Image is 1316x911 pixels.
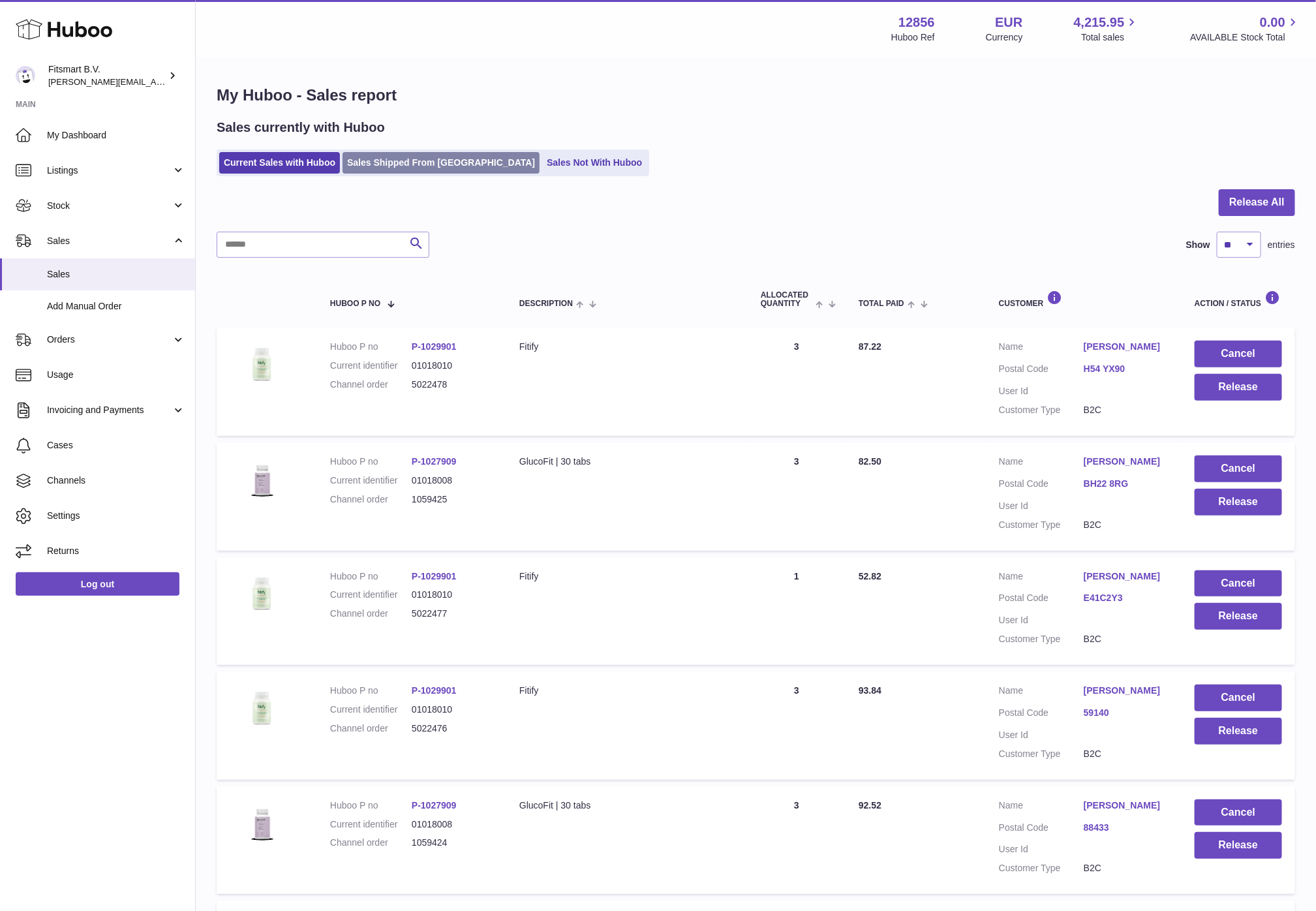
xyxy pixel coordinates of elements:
[1084,478,1169,490] a: BH22 8RG
[230,685,295,731] img: 128561739542540.png
[1074,14,1140,44] a: 4,215.95 Total sales
[48,63,166,88] div: Fitsmart B.V.
[542,152,647,174] a: Sales Not With Huboo
[1084,341,1169,353] a: [PERSON_NAME]
[47,369,185,381] span: Usage
[330,493,412,506] dt: Channel order
[999,341,1084,356] dt: Name
[1084,822,1169,834] a: 88433
[999,500,1084,512] dt: User Id
[47,200,172,212] span: Stock
[519,455,735,468] div: GlucoFit | 30 tabs
[1186,239,1210,251] label: Show
[999,707,1084,722] dt: Postal Code
[1260,14,1285,31] span: 0.00
[330,799,412,812] dt: Huboo P no
[330,818,412,831] dt: Current identifier
[859,685,881,696] span: 93.84
[898,14,935,31] strong: 12856
[412,493,493,506] dd: 1059425
[1195,489,1282,516] button: Release
[999,614,1084,626] dt: User Id
[47,404,172,416] span: Invoicing and Payments
[412,474,493,487] dd: 01018008
[999,363,1084,378] dt: Postal Code
[1195,603,1282,630] button: Release
[1084,519,1169,531] dd: B2C
[47,474,185,487] span: Channels
[859,300,904,308] span: Total paid
[761,291,812,308] span: ALLOCATED Quantity
[1084,799,1169,812] a: [PERSON_NAME]
[999,455,1084,471] dt: Name
[999,748,1084,760] dt: Customer Type
[748,442,846,551] td: 3
[217,85,1295,106] h1: My Huboo - Sales report
[519,300,573,308] span: Description
[47,129,185,142] span: My Dashboard
[230,455,295,504] img: 1736787785.png
[748,328,846,436] td: 3
[999,822,1084,837] dt: Postal Code
[412,722,493,735] dd: 5022476
[999,290,1169,308] div: Customer
[330,837,412,849] dt: Channel order
[859,800,881,811] span: 92.52
[748,786,846,895] td: 3
[986,31,1023,44] div: Currency
[519,685,735,697] div: Fitify
[47,268,185,281] span: Sales
[47,439,185,452] span: Cases
[999,843,1084,856] dt: User Id
[1081,31,1139,44] span: Total sales
[412,378,493,391] dd: 5022478
[1084,592,1169,604] a: E41C2Y3
[748,557,846,666] td: 1
[47,164,172,177] span: Listings
[859,571,881,581] span: 52.82
[999,729,1084,741] dt: User Id
[519,570,735,583] div: Fitify
[1190,31,1300,44] span: AVAILABLE Stock Total
[412,589,493,601] dd: 01018010
[1195,341,1282,367] button: Cancel
[412,341,457,352] a: P-1029901
[1190,14,1300,44] a: 0.00 AVAILABLE Stock Total
[16,572,179,596] a: Log out
[330,608,412,620] dt: Channel order
[1084,862,1169,874] dd: B2C
[1084,455,1169,468] a: [PERSON_NAME]
[412,360,493,372] dd: 01018010
[47,510,185,522] span: Settings
[999,592,1084,608] dt: Postal Code
[217,119,385,136] h2: Sales currently with Huboo
[230,341,295,387] img: 128561739542540.png
[1084,685,1169,697] a: [PERSON_NAME]
[748,672,846,780] td: 3
[1219,189,1295,216] button: Release All
[16,66,35,85] img: jonathan@leaderoo.com
[330,722,412,735] dt: Channel order
[412,837,493,849] dd: 1059424
[999,799,1084,815] dt: Name
[1084,404,1169,416] dd: B2C
[330,378,412,391] dt: Channel order
[1195,570,1282,597] button: Cancel
[999,478,1084,493] dt: Postal Code
[1084,363,1169,375] a: H54 YX90
[412,456,457,467] a: P-1027909
[47,333,172,346] span: Orders
[230,570,295,617] img: 128561739542540.png
[343,152,540,174] a: Sales Shipped From [GEOGRAPHIC_DATA]
[1195,455,1282,482] button: Cancel
[330,589,412,601] dt: Current identifier
[1084,570,1169,583] a: [PERSON_NAME]
[999,519,1084,531] dt: Customer Type
[999,570,1084,586] dt: Name
[999,685,1084,700] dt: Name
[859,341,881,352] span: 87.22
[412,571,457,581] a: P-1029901
[995,14,1022,31] strong: EUR
[891,31,935,44] div: Huboo Ref
[1084,748,1169,760] dd: B2C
